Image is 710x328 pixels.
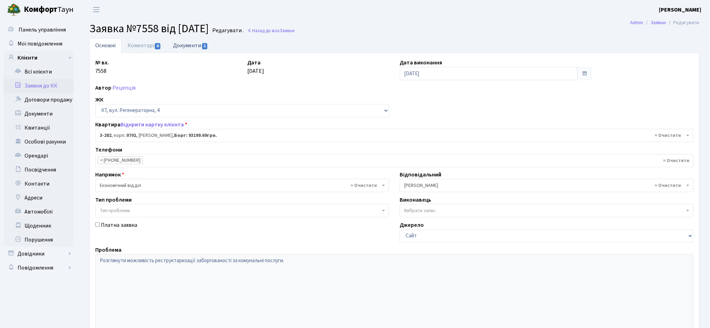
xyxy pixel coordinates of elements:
span: Видалити всі елементи [663,157,690,164]
span: <b>3-282</b>, корп.: <b>0701</b>, Дворник Андрій Васильович, <b>Борг: 93199.69грн.</b> [95,129,694,142]
label: Проблема [95,246,122,254]
span: Мої повідомлення [18,40,62,48]
a: Рецепція [112,84,136,92]
a: Документи [167,38,214,53]
a: Панель управління [4,23,74,37]
a: Заявки [651,19,666,26]
div: 7558 [90,58,242,80]
span: Економічний відділ [100,182,380,189]
span: Економічний відділ [95,179,389,192]
span: Видалити всі елементи [655,182,681,189]
a: Заявки до КК [4,79,74,93]
a: Довідники [4,247,74,261]
b: 3-282 [100,132,111,139]
span: × [100,157,103,164]
span: Таун [24,4,74,16]
li: 097-052-59-38 [98,156,143,164]
a: Контакти [4,177,74,191]
a: Мої повідомлення [4,37,74,51]
a: Всі клієнти [4,65,74,79]
a: Орендарі [4,149,74,163]
b: 0701 [126,132,136,139]
span: Видалити всі елементи [351,182,377,189]
span: Корчун І.С. [400,179,694,192]
label: ЖК [95,96,103,104]
span: Панель управління [19,26,66,34]
a: Договори продажу [4,93,74,107]
label: Дата [248,58,261,67]
button: Переключити навігацію [88,4,105,15]
nav: breadcrumb [620,15,710,30]
a: [PERSON_NAME] [659,6,702,14]
a: Щоденник [4,219,74,233]
label: Тип проблеми [95,196,132,204]
span: Тип проблеми [100,207,130,214]
span: Корчун І.С. [404,182,685,189]
b: Борг: 93199.69грн. [174,132,217,139]
label: Виконавець [400,196,431,204]
label: Платна заявка [101,221,137,229]
span: Вибрати запис [404,207,436,214]
label: Відповідальний [400,170,441,179]
label: Джерело [400,221,424,229]
li: Редагувати [666,19,699,27]
a: Admin [630,19,643,26]
a: Посвідчення [4,163,74,177]
a: Коментарі [122,38,167,53]
a: Відкрити картку клієнта [120,121,184,128]
a: Особові рахунки [4,135,74,149]
div: [DATE] [242,58,395,80]
span: 1 [202,43,208,49]
label: Напрямок [95,170,124,179]
span: 0 [155,43,160,49]
a: Основні [89,38,122,53]
span: <b>3-282</b>, корп.: <b>0701</b>, Дворник Андрій Васильович, <b>Борг: 93199.69грн.</b> [100,132,685,139]
a: Адреси [4,191,74,205]
a: Квитанції [4,121,74,135]
a: Назад до всіхЗаявки [247,27,295,34]
a: Повідомлення [4,261,74,275]
img: logo.png [7,3,21,17]
span: Заявка №7558 від [DATE] [89,21,209,37]
label: Телефони [95,146,122,154]
span: Заявки [280,27,295,34]
b: Комфорт [24,4,57,15]
span: Видалити всі елементи [655,132,681,139]
a: Клієнти [4,51,74,65]
label: Автор [95,84,111,92]
label: Дата виконання [400,58,442,67]
label: Квартира [95,120,187,129]
small: Редагувати . [211,27,244,34]
a: Порушення [4,233,74,247]
a: Автомобілі [4,205,74,219]
label: № вх. [95,58,109,67]
a: Документи [4,107,74,121]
